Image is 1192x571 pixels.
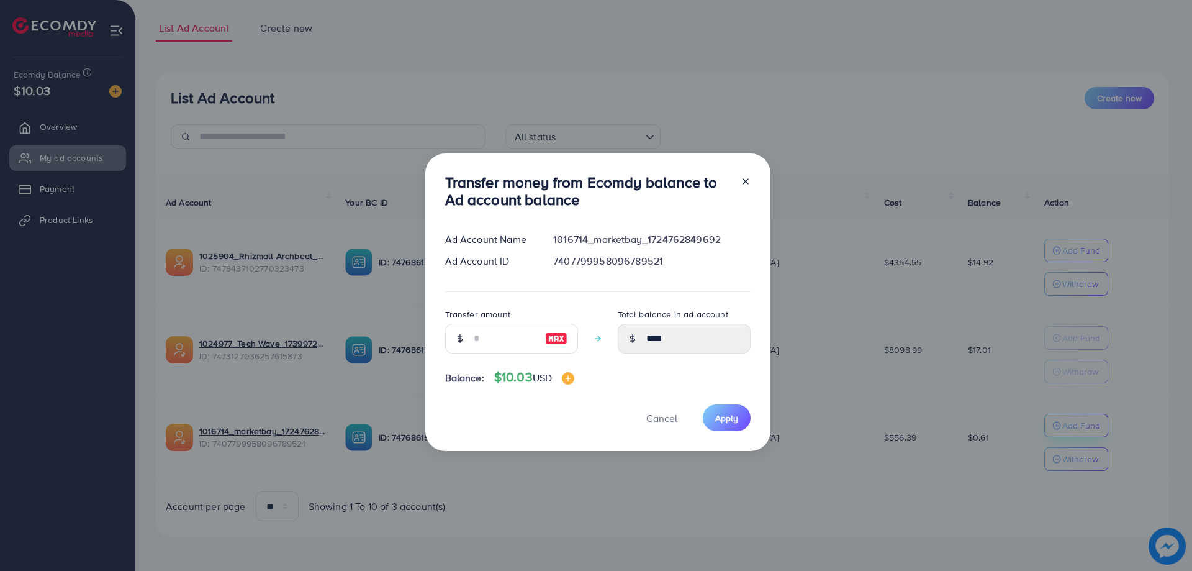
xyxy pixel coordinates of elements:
div: Ad Account ID [435,254,544,268]
div: 7407799958096789521 [543,254,760,268]
img: image [545,331,567,346]
div: Ad Account Name [435,232,544,247]
button: Apply [703,404,751,431]
span: Balance: [445,371,484,385]
div: 1016714_marketbay_1724762849692 [543,232,760,247]
label: Transfer amount [445,308,510,321]
span: Cancel [646,411,677,425]
span: USD [533,371,552,385]
h3: Transfer money from Ecomdy balance to Ad account balance [445,173,731,209]
h4: $10.03 [494,370,574,385]
img: image [562,372,574,385]
span: Apply [715,412,738,424]
button: Cancel [631,404,693,431]
label: Total balance in ad account [618,308,728,321]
